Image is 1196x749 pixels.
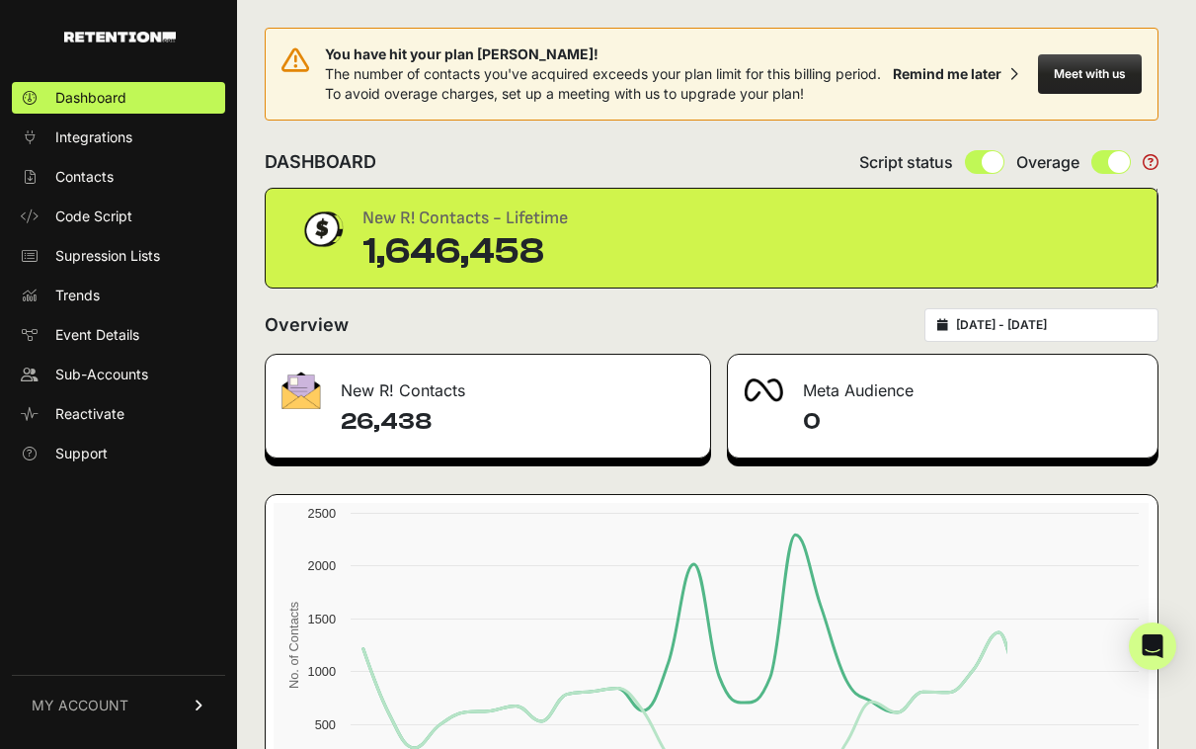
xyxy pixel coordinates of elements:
span: Script status [859,150,953,174]
h2: DASHBOARD [265,148,376,176]
a: Sub-Accounts [12,359,225,390]
a: Trends [12,280,225,311]
span: Contacts [55,167,114,187]
text: 2500 [308,506,336,521]
a: Contacts [12,161,225,193]
a: Support [12,438,225,469]
span: Sub-Accounts [55,365,148,384]
a: Dashboard [12,82,225,114]
a: Code Script [12,201,225,232]
img: fa-meta-2f981b61bb99beabf952f7030308934f19ce035c18b003e963880cc3fabeebb7.png [744,378,783,402]
h4: 26,438 [341,406,694,438]
div: Meta Audience [728,355,1158,414]
span: Supression Lists [55,246,160,266]
span: Reactivate [55,404,124,424]
a: MY ACCOUNT [12,675,225,735]
span: Trends [55,286,100,305]
div: 1,646,458 [362,232,568,272]
span: You have hit your plan [PERSON_NAME]! [325,44,885,64]
h2: Overview [265,311,349,339]
span: Integrations [55,127,132,147]
span: Overage [1016,150,1079,174]
h4: 0 [803,406,1143,438]
text: 1000 [308,664,336,679]
div: New R! Contacts - Lifetime [362,205,568,232]
button: Remind me later [885,56,1026,92]
img: Retention.com [64,32,176,42]
a: Supression Lists [12,240,225,272]
span: Dashboard [55,88,126,108]
a: Reactivate [12,398,225,430]
img: dollar-coin-05c43ed7efb7bc0c12610022525b4bbbb207c7efeef5aecc26f025e68dcafac9.png [297,205,347,254]
div: New R! Contacts [266,355,710,414]
a: Integrations [12,122,225,153]
span: The number of contacts you've acquired exceeds your plan limit for this billing period. To avoid ... [325,65,881,102]
text: 1500 [308,612,336,626]
a: Event Details [12,319,225,351]
text: 2000 [308,558,336,573]
span: Support [55,444,108,463]
div: Remind me later [893,64,1001,84]
span: MY ACCOUNT [32,696,128,715]
span: Event Details [55,325,139,345]
span: Code Script [55,207,132,226]
button: Meet with us [1038,54,1142,94]
text: No. of Contacts [286,602,301,689]
div: Open Intercom Messenger [1129,623,1176,670]
text: 500 [315,717,336,732]
img: fa-envelope-19ae18322b30453b285274b1b8af3d052b27d846a4fbe8435d1a52b978f639a2.png [281,372,321,409]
